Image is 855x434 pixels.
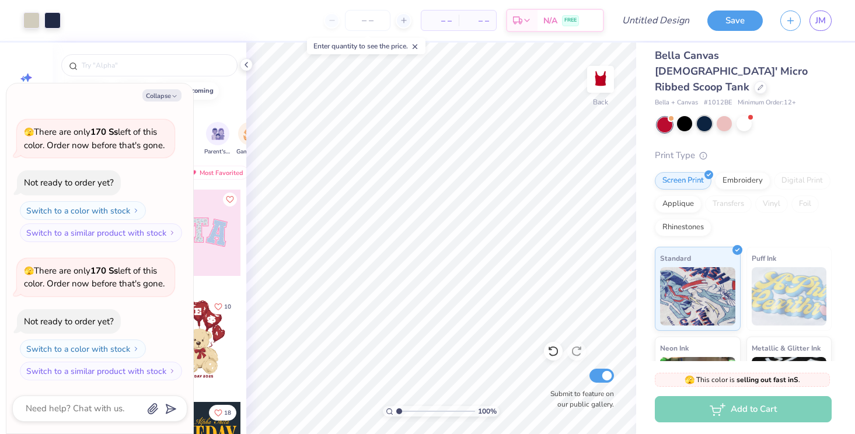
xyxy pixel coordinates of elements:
[752,267,827,325] img: Puff Ink
[655,48,808,94] span: Bella Canvas [DEMOGRAPHIC_DATA]' Micro Ribbed Scoop Tank
[211,127,225,141] img: Parent's Weekend Image
[224,304,231,310] span: 10
[24,316,114,327] div: Not ready to order yet?
[660,357,735,415] img: Neon Ink
[655,149,832,162] div: Print Type
[236,122,263,156] button: filter button
[655,219,711,236] div: Rhinestones
[478,406,497,416] span: 100 %
[564,16,577,24] span: FREE
[209,299,236,314] button: Like
[589,68,612,91] img: Back
[90,126,118,138] strong: 170 Ss
[752,342,821,354] span: Metallic & Glitter Ink
[90,265,118,276] strong: 170 Ss
[752,357,827,415] img: Metallic & Glitter Ink
[155,82,219,100] button: homecoming
[204,148,231,156] span: Parent's Weekend
[61,82,110,100] button: football
[544,388,614,409] label: Submit to feature on our public gallery.
[543,15,557,27] span: N/A
[704,98,732,108] span: # 1012BE
[809,10,832,31] a: JM
[183,166,249,180] div: Most Favorited
[132,207,139,214] img: Switch to a color with stock
[655,98,698,108] span: Bella + Canvas
[660,342,689,354] span: Neon Ink
[24,127,34,138] span: 🫣
[815,14,826,27] span: JM
[224,410,231,416] span: 18
[655,195,702,213] div: Applique
[20,201,146,220] button: Switch to a color with stock
[774,172,830,190] div: Digital Print
[738,98,796,108] span: Minimum Order: 12 +
[791,195,819,213] div: Foil
[752,252,776,264] span: Puff Ink
[466,15,489,27] span: – –
[613,9,699,32] input: Untitled Design
[20,362,182,380] button: Switch to a similar product with stock
[142,89,182,101] button: Collapse
[660,252,691,264] span: Standard
[20,339,146,358] button: Switch to a color with stock
[755,195,788,213] div: Vinyl
[204,122,231,156] button: filter button
[223,192,237,206] button: Like
[715,172,770,190] div: Embroidery
[660,267,735,325] img: Standard
[169,367,176,374] img: Switch to a similar product with stock
[593,97,608,107] div: Back
[345,10,390,31] input: – –
[705,195,752,213] div: Transfers
[114,82,151,100] button: bear
[173,87,214,94] div: homecoming
[236,148,263,156] span: Game Day
[209,405,236,421] button: Like
[243,127,257,141] img: Game Day Image
[236,122,263,156] div: filter for Game Day
[24,126,165,151] span: There are only left of this color. Order now before that's gone.
[707,10,763,31] button: Save
[81,60,230,71] input: Try "Alpha"
[737,375,798,384] strong: selling out fast in S
[428,15,452,27] span: – –
[655,172,711,190] div: Screen Print
[685,374,695,386] span: 🫣
[24,265,34,276] span: 🫣
[20,223,182,242] button: Switch to a similar product with stock
[307,38,425,54] div: Enter quantity to see the price.
[24,177,114,188] div: Not ready to order yet?
[132,345,139,352] img: Switch to a color with stock
[204,122,231,156] div: filter for Parent's Weekend
[24,265,165,290] span: There are only left of this color. Order now before that's gone.
[169,229,176,236] img: Switch to a similar product with stock
[685,374,800,385] span: This color is .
